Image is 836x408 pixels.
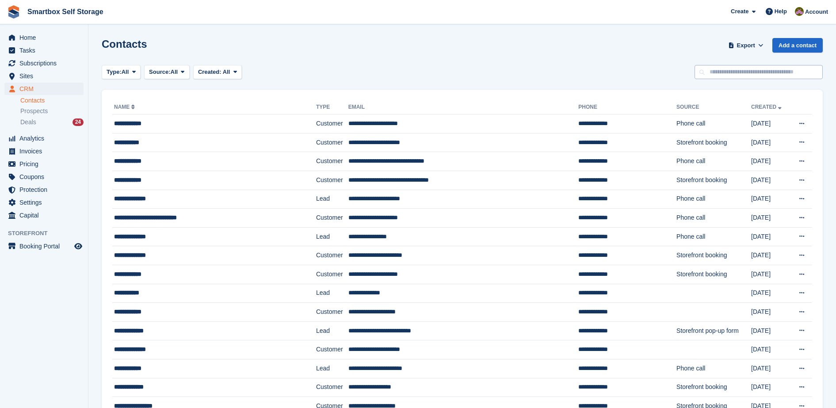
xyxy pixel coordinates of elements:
td: Phone call [676,209,751,228]
td: [DATE] [751,190,790,209]
td: [DATE] [751,340,790,359]
span: Created: [198,69,221,75]
td: [DATE] [751,378,790,397]
a: menu [4,196,84,209]
span: Analytics [19,132,73,145]
span: Subscriptions [19,57,73,69]
span: Settings [19,196,73,209]
h1: Contacts [102,38,147,50]
td: [DATE] [751,114,790,133]
a: menu [4,70,84,82]
span: All [122,68,129,76]
td: Phone call [676,152,751,171]
span: Deals [20,118,36,126]
td: [DATE] [751,171,790,190]
span: Booking Portal [19,240,73,252]
td: Lead [316,284,348,303]
a: menu [4,145,84,157]
td: Customer [316,303,348,322]
td: Customer [316,209,348,228]
td: [DATE] [751,303,790,322]
td: Customer [316,265,348,284]
td: Customer [316,133,348,152]
span: Pricing [19,158,73,170]
button: Created: All [193,65,242,80]
a: menu [4,171,84,183]
a: menu [4,57,84,69]
a: Smartbox Self Storage [24,4,107,19]
button: Export [726,38,765,53]
a: menu [4,44,84,57]
a: Name [114,104,137,110]
a: Prospects [20,107,84,116]
th: Type [316,100,348,114]
img: Kayleigh Devlin [795,7,804,16]
span: Tasks [19,44,73,57]
a: Contacts [20,96,84,105]
span: Create [731,7,748,16]
td: [DATE] [751,227,790,246]
td: Customer [316,246,348,265]
td: Customer [316,152,348,171]
td: Storefront booking [676,171,751,190]
td: Customer [316,340,348,359]
span: CRM [19,83,73,95]
span: Coupons [19,171,73,183]
a: menu [4,183,84,196]
span: All [171,68,178,76]
td: [DATE] [751,209,790,228]
td: Lead [316,321,348,340]
a: menu [4,240,84,252]
img: stora-icon-8386f47178a22dfd0bd8f6a31ec36ba5ce8667c1dd55bd0f319d3a0aa187defe.svg [7,5,20,19]
td: Storefront booking [676,378,751,397]
td: Storefront booking [676,246,751,265]
span: Account [805,8,828,16]
a: menu [4,31,84,44]
a: menu [4,132,84,145]
a: Preview store [73,241,84,252]
span: Storefront [8,229,88,238]
span: Protection [19,183,73,196]
span: Source: [149,68,170,76]
td: [DATE] [751,265,790,284]
a: Created [751,104,783,110]
td: [DATE] [751,152,790,171]
button: Source: All [144,65,190,80]
span: All [223,69,230,75]
a: menu [4,158,84,170]
td: Storefront pop-up form [676,321,751,340]
td: [DATE] [751,133,790,152]
span: Home [19,31,73,44]
td: [DATE] [751,284,790,303]
span: Prospects [20,107,48,115]
td: Storefront booking [676,265,751,284]
td: Lead [316,227,348,246]
th: Phone [578,100,676,114]
span: Invoices [19,145,73,157]
a: Deals 24 [20,118,84,127]
td: Storefront booking [676,133,751,152]
td: Lead [316,359,348,378]
span: Export [737,41,755,50]
a: menu [4,209,84,221]
a: menu [4,83,84,95]
td: Customer [316,114,348,133]
td: [DATE] [751,321,790,340]
td: [DATE] [751,359,790,378]
td: Phone call [676,227,751,246]
td: Customer [316,378,348,397]
a: Add a contact [772,38,823,53]
span: Capital [19,209,73,221]
span: Sites [19,70,73,82]
td: [DATE] [751,246,790,265]
td: Customer [316,171,348,190]
th: Source [676,100,751,114]
button: Type: All [102,65,141,80]
td: Lead [316,190,348,209]
div: 24 [73,118,84,126]
td: Phone call [676,114,751,133]
td: Phone call [676,190,751,209]
span: Type: [107,68,122,76]
span: Help [775,7,787,16]
th: Email [348,100,579,114]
